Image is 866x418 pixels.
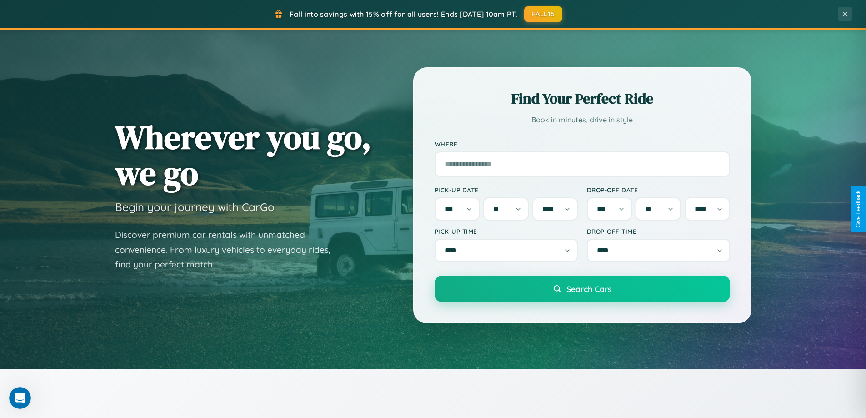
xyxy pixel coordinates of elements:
[566,284,611,294] span: Search Cars
[290,10,517,19] span: Fall into savings with 15% off for all users! Ends [DATE] 10am PT.
[855,191,861,227] div: Give Feedback
[435,140,730,148] label: Where
[587,227,730,235] label: Drop-off Time
[587,186,730,194] label: Drop-off Date
[435,113,730,126] p: Book in minutes, drive in style
[115,119,371,191] h1: Wherever you go, we go
[435,186,578,194] label: Pick-up Date
[435,227,578,235] label: Pick-up Time
[9,387,31,409] iframe: Intercom live chat
[435,276,730,302] button: Search Cars
[115,200,275,214] h3: Begin your journey with CarGo
[524,6,562,22] button: FALL15
[435,89,730,109] h2: Find Your Perfect Ride
[115,227,342,272] p: Discover premium car rentals with unmatched convenience. From luxury vehicles to everyday rides, ...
